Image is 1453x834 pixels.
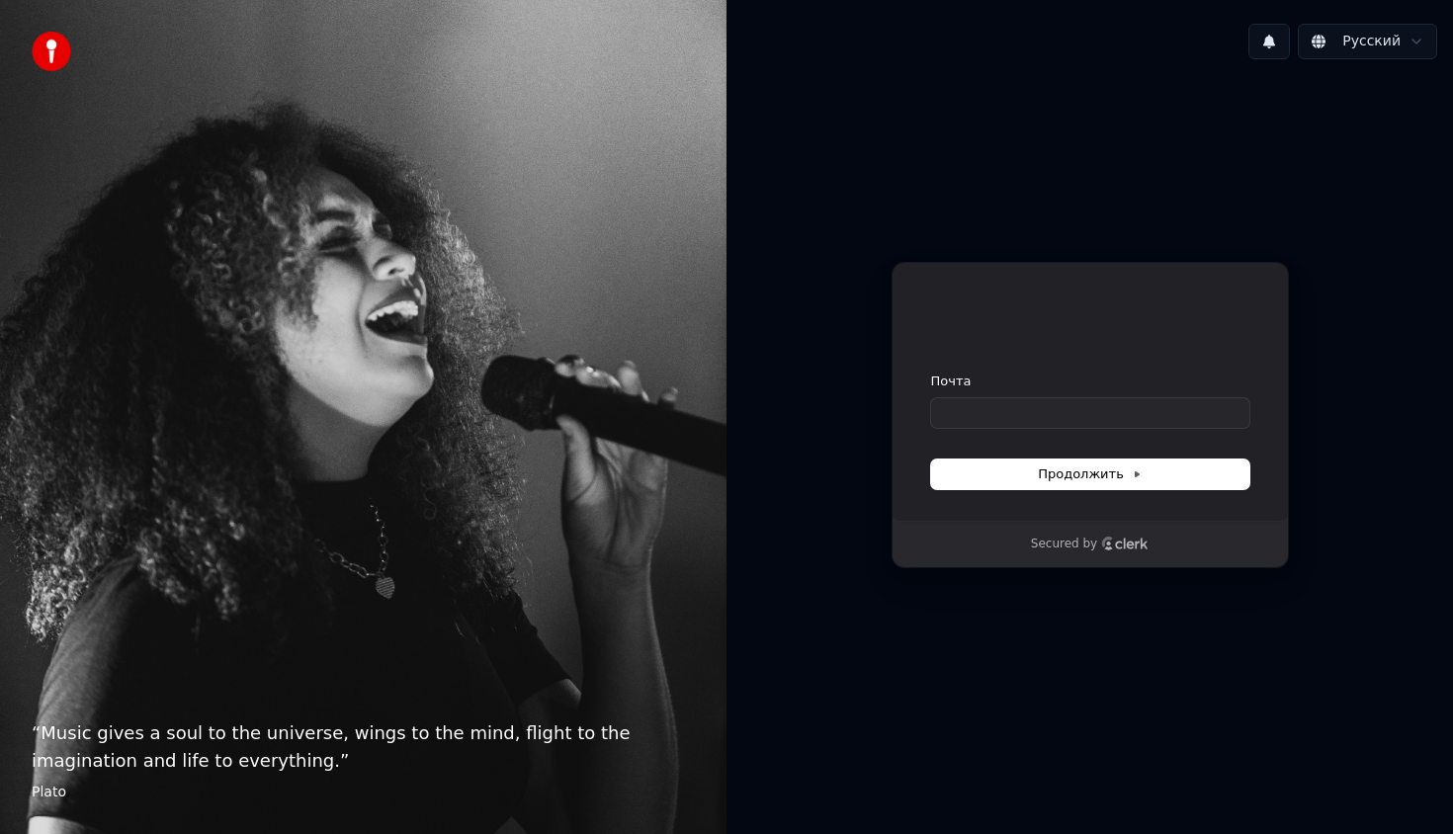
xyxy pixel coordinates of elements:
[1031,537,1097,552] p: Secured by
[32,719,695,775] p: “ Music gives a soul to the universe, wings to the mind, flight to the imagination and life to ev...
[1038,465,1142,483] span: Продолжить
[1101,537,1149,550] a: Clerk logo
[931,373,972,390] label: Почта
[32,783,695,802] footer: Plato
[931,459,1249,489] button: Продолжить
[32,32,71,71] img: youka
